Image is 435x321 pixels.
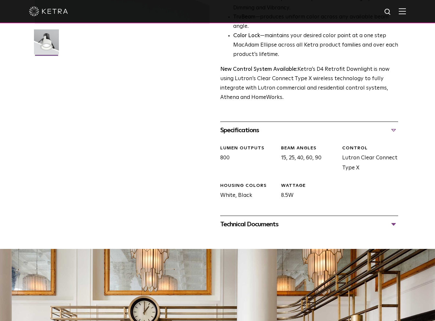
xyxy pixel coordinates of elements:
li: —maintains your desired color point at a one step MacAdam Ellipse across all Ketra product famili... [233,31,398,59]
img: search icon [384,8,392,16]
strong: New Control System Available: [220,67,298,72]
p: Ketra’s D4 Retrofit Downlight is now using Lutron’s Clear Connect Type X wireless technology to f... [220,65,398,102]
div: Specifications [220,125,398,135]
img: ketra-logo-2019-white [29,6,68,16]
div: LUMEN OUTPUTS [220,145,277,152]
div: Technical Documents [220,219,398,230]
div: 15, 25, 40, 60, 90 [276,145,337,173]
img: D4R Retrofit Downlight [34,29,59,59]
div: 800 [215,145,277,173]
div: WATTAGE [281,183,337,189]
strong: Color Lock [233,33,260,38]
div: CONTROL [342,145,398,152]
img: Hamburger%20Nav.svg [399,8,406,14]
div: 8.5W [276,183,337,200]
div: White, Black [215,183,277,200]
div: Lutron Clear Connect Type X [337,145,398,173]
div: Beam Angles [281,145,337,152]
div: HOUSING COLORS [220,183,277,189]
